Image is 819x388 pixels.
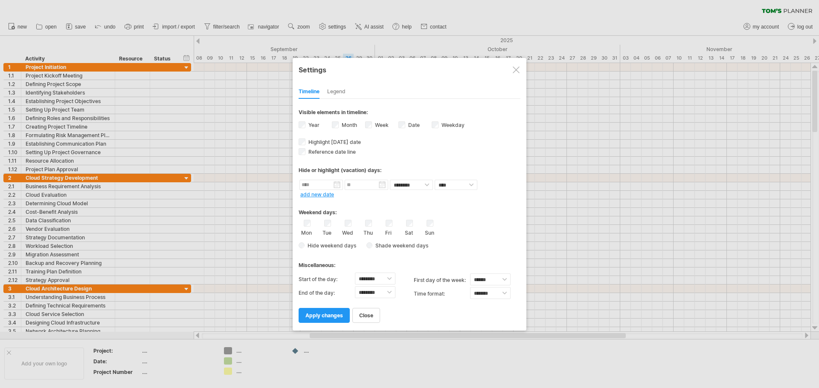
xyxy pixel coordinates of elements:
span: Reference date line [307,149,356,155]
div: Hide or highlight (vacation) days: [299,167,520,173]
label: Sun [424,228,435,236]
label: Weekday [440,122,465,128]
span: close [359,312,373,319]
span: Highlight [DATE] date [307,139,361,145]
span: apply changes [305,312,343,319]
label: Sat [404,228,414,236]
span: Hide weekend days [305,242,356,249]
label: Wed [342,228,353,236]
a: apply changes [299,308,350,323]
div: Timeline [299,85,319,99]
div: Weekend days: [299,201,520,218]
a: add new date [300,191,334,198]
label: Year [307,122,319,128]
label: Week [373,122,389,128]
span: Shade weekend days [372,242,428,249]
label: Mon [301,228,312,236]
div: Visible elements in timeline: [299,109,520,118]
label: End of the day: [299,286,355,300]
label: Start of the day: [299,273,355,286]
label: Tue [322,228,332,236]
div: Legend [327,85,346,99]
a: close [352,308,380,323]
label: Thu [363,228,373,236]
label: Month [340,122,357,128]
label: Fri [383,228,394,236]
label: Time format: [414,287,470,301]
div: Miscellaneous: [299,254,520,270]
label: first day of the week: [414,273,470,287]
label: Date [407,122,420,128]
div: Settings [299,62,520,77]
